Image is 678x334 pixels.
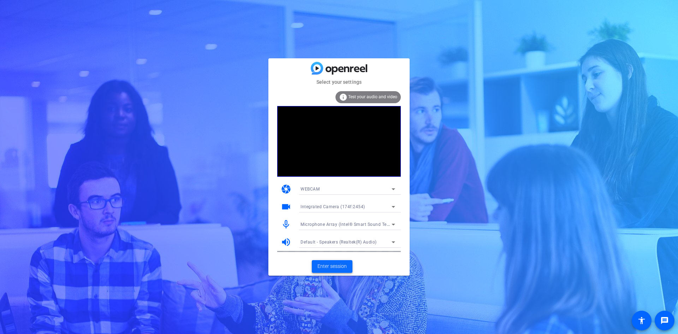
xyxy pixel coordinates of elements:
[268,78,410,86] mat-card-subtitle: Select your settings
[311,62,367,74] img: blue-gradient.svg
[281,237,291,247] mat-icon: volume_up
[317,263,347,270] span: Enter session
[281,201,291,212] mat-icon: videocam
[348,94,397,99] span: Test your audio and video
[301,187,320,192] span: WEBCAM
[281,184,291,194] mat-icon: camera
[301,240,377,245] span: Default - Speakers (Realtek(R) Audio)
[660,316,669,325] mat-icon: message
[301,204,365,209] span: Integrated Camera (174f:2454)
[301,221,457,227] span: Microphone Array (Intel® Smart Sound Technology for Digital Microphones)
[312,260,352,273] button: Enter session
[281,219,291,230] mat-icon: mic_none
[339,93,347,101] mat-icon: info
[637,316,646,325] mat-icon: accessibility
